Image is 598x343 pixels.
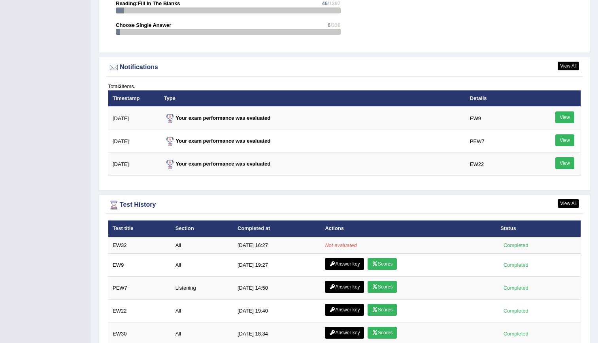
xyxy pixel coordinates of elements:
[368,304,397,316] a: Scores
[466,130,534,153] td: PEW7
[558,199,579,208] a: View All
[116,22,171,28] strong: Choose Single Answer
[368,258,397,270] a: Scores
[164,138,271,144] strong: Your exam performance was evaluated
[496,220,581,237] th: Status
[233,300,321,322] td: [DATE] 19:40
[500,307,531,315] div: Completed
[368,281,397,293] a: Scores
[500,241,531,249] div: Completed
[330,22,340,28] span: /336
[108,220,171,237] th: Test title
[233,254,321,277] td: [DATE] 19:27
[466,153,534,176] td: EW22
[108,62,581,73] div: Notifications
[108,237,171,254] td: EW32
[555,134,574,146] a: View
[171,277,233,300] td: Listening
[322,0,327,6] span: 46
[500,261,531,269] div: Completed
[160,90,466,107] th: Type
[368,327,397,339] a: Scores
[108,83,581,90] div: Total items.
[164,161,271,167] strong: Your exam performance was evaluated
[233,277,321,300] td: [DATE] 14:50
[108,254,171,277] td: EW9
[466,90,534,107] th: Details
[108,199,581,211] div: Test History
[108,277,171,300] td: PEW7
[116,0,180,6] strong: Reading:Fill In The Blanks
[108,300,171,322] td: EW22
[328,0,341,6] span: /1297
[108,90,160,107] th: Timestamp
[325,327,364,339] a: Answer key
[325,258,364,270] a: Answer key
[555,157,574,169] a: View
[233,237,321,254] td: [DATE] 16:27
[171,300,233,322] td: All
[164,115,271,121] strong: Your exam performance was evaluated
[500,284,531,292] div: Completed
[328,22,330,28] span: 6
[321,220,496,237] th: Actions
[500,330,531,338] div: Completed
[466,107,534,130] td: EW9
[171,254,233,277] td: All
[555,111,574,123] a: View
[233,220,321,237] th: Completed at
[558,62,579,70] a: View All
[325,242,357,248] em: Not evaluated
[325,304,364,316] a: Answer key
[119,83,121,89] b: 3
[108,107,160,130] td: [DATE]
[171,220,233,237] th: Section
[108,153,160,176] td: [DATE]
[325,281,364,293] a: Answer key
[171,237,233,254] td: All
[108,130,160,153] td: [DATE]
